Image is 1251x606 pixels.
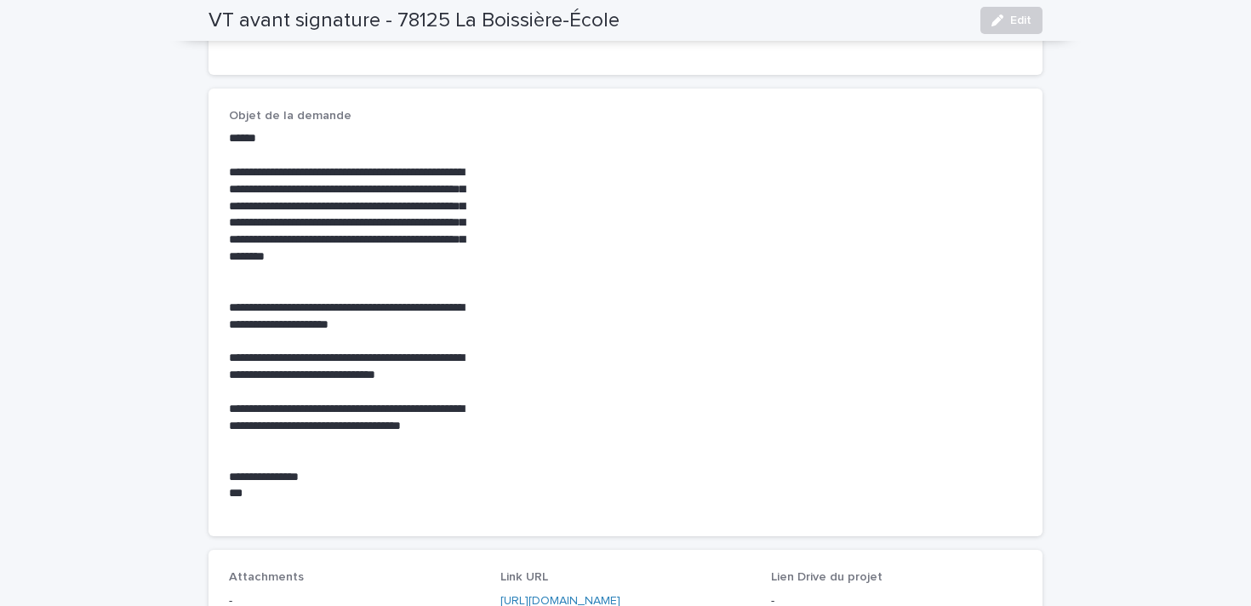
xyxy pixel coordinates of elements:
[771,571,883,583] span: Lien Drive du projet
[500,571,548,583] span: Link URL
[229,571,304,583] span: Attachments
[1010,14,1031,26] span: Edit
[229,110,351,122] span: Objet de la demande
[208,9,620,33] h2: VT avant signature - 78125 La Boissière-École
[980,7,1042,34] button: Edit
